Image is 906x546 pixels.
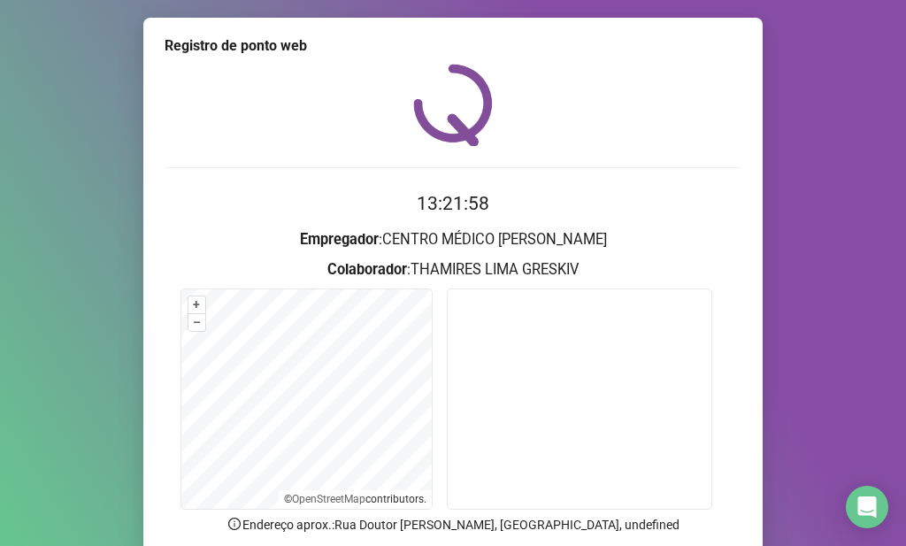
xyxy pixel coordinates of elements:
h3: : THAMIRES LIMA GRESKIV [165,258,741,281]
img: QRPoint [413,64,493,146]
button: – [188,314,205,331]
li: © contributors. [284,493,426,505]
span: info-circle [226,516,242,532]
button: + [188,296,205,313]
div: Registro de ponto web [165,35,741,57]
p: Endereço aprox. : Rua Doutor [PERSON_NAME], [GEOGRAPHIC_DATA], undefined [165,515,741,534]
strong: Empregador [300,231,379,248]
div: Open Intercom Messenger [846,486,888,528]
time: 13:21:58 [417,193,489,214]
h3: : CENTRO MÉDICO [PERSON_NAME] [165,228,741,251]
a: OpenStreetMap [292,493,365,505]
strong: Colaborador [327,261,407,278]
